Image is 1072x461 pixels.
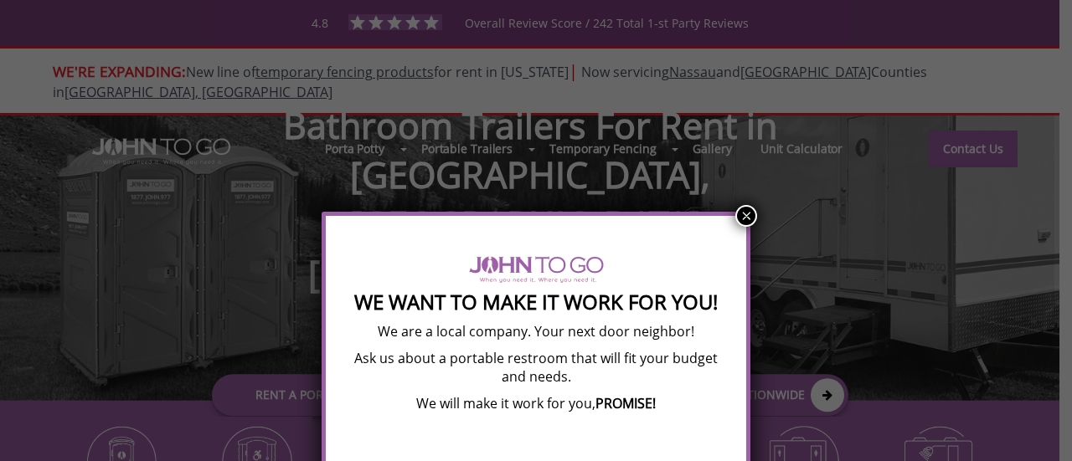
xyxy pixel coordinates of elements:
b: PROMISE! [595,394,656,412]
button: Close [735,205,757,227]
p: We are a local company. Your next door neighbor! [341,322,731,341]
img: logo of viptogo [469,256,604,283]
p: Ask us about a portable restroom that will fit your budget and needs. [341,349,731,386]
p: We will make it work for you, [341,394,731,412]
strong: We Want To Make It Work For You! [354,288,718,315]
